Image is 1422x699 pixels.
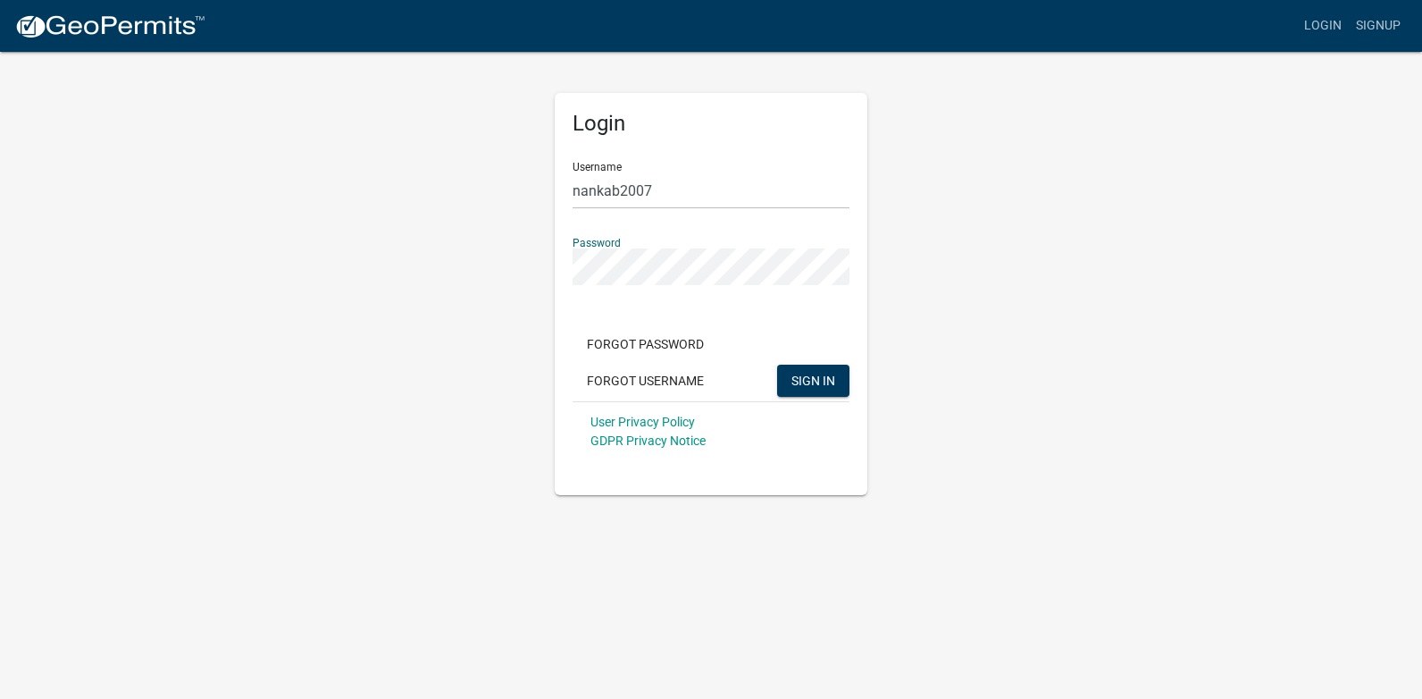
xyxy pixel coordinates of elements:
h5: Login [573,111,849,137]
button: SIGN IN [777,365,849,397]
a: Signup [1349,9,1408,43]
a: GDPR Privacy Notice [590,434,706,448]
button: Forgot Password [573,328,718,360]
a: Login [1297,9,1349,43]
button: Forgot Username [573,365,718,397]
span: SIGN IN [791,373,835,387]
a: User Privacy Policy [590,415,695,429]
